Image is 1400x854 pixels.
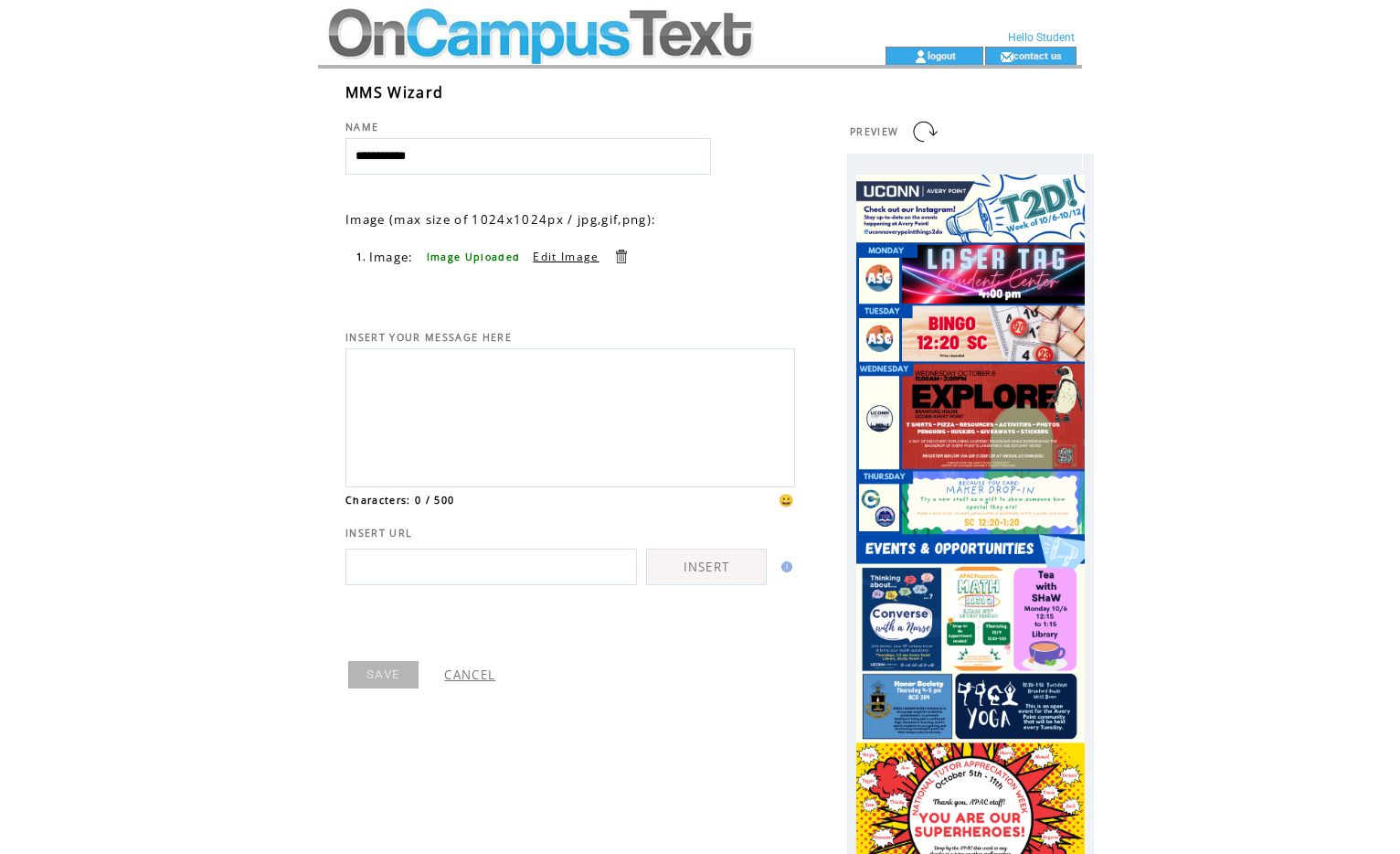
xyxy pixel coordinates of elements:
[850,125,898,138] span: PREVIEW
[1008,31,1075,44] span: Hello Student
[369,249,414,265] span: Image:
[646,549,767,585] a: INSERT
[345,82,443,102] span: MMS Wizard
[1013,49,1062,61] a: contact us
[1000,49,1013,64] img: contact_us_icon.gif
[928,49,956,61] a: logout
[345,211,656,228] span: Image (max size of 1024x1024px / jpg,gif,png):
[345,494,454,507] span: Characters: 0 / 500
[348,661,419,689] a: SAVE
[356,251,367,263] span: 1.
[779,492,795,508] span: 😀
[914,49,928,64] img: account_icon.gif
[533,249,599,264] a: Edit Image
[427,251,521,263] span: Image Uploaded
[612,248,630,265] a: Delete this item
[345,331,512,344] span: INSERT YOUR MESSAGE HERE
[345,121,378,133] span: NAME
[444,667,495,683] a: CANCEL
[776,561,792,572] img: help.gif
[345,527,412,539] span: INSERT URL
